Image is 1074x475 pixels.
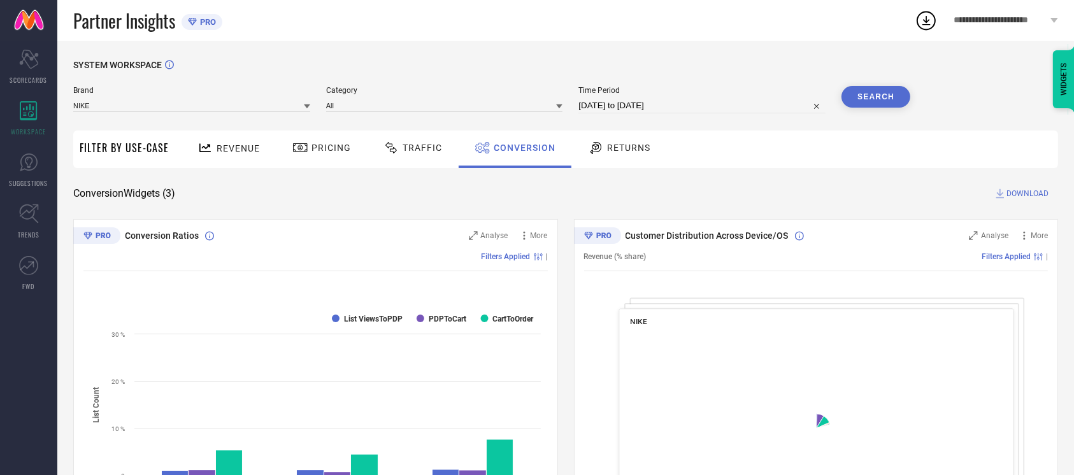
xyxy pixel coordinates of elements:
span: Brand [73,86,310,95]
span: SUGGESTIONS [10,178,48,188]
span: Filters Applied [482,252,531,261]
span: More [1031,231,1048,240]
button: Search [841,86,910,108]
span: FWD [23,281,35,291]
div: Premium [574,227,621,246]
text: PDPToCart [429,315,466,323]
input: Select time period [578,98,826,113]
span: Traffic [403,143,442,153]
span: Conversion [494,143,555,153]
span: Revenue [217,143,260,153]
span: Conversion Widgets ( 3 ) [73,187,175,200]
span: Customer Distribution Across Device/OS [626,230,789,241]
div: Open download list [915,9,938,32]
span: Analyse [481,231,508,240]
span: Filters Applied [982,252,1031,261]
svg: Zoom [469,231,478,240]
span: Analyse [981,231,1008,240]
span: Returns [607,143,650,153]
span: TRENDS [18,230,39,239]
span: Filter By Use-Case [80,140,169,155]
svg: Zoom [969,231,978,240]
text: 20 % [111,378,125,385]
span: | [1046,252,1048,261]
tspan: List Count [92,387,101,423]
text: 30 % [111,331,125,338]
span: DOWNLOAD [1006,187,1049,200]
span: NIKE [630,317,647,326]
span: Conversion Ratios [125,230,199,241]
span: SYSTEM WORKSPACE [73,60,162,70]
span: | [546,252,548,261]
text: CartToOrder [493,315,534,323]
span: More [531,231,548,240]
div: Premium [73,227,120,246]
span: Category [326,86,563,95]
span: Time Period [578,86,826,95]
span: Pricing [311,143,351,153]
span: Revenue (% share) [584,252,647,261]
span: Partner Insights [73,8,175,34]
span: SCORECARDS [10,75,48,85]
text: List ViewsToPDP [344,315,403,323]
text: 10 % [111,425,125,432]
span: WORKSPACE [11,127,47,136]
span: PRO [197,17,216,27]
